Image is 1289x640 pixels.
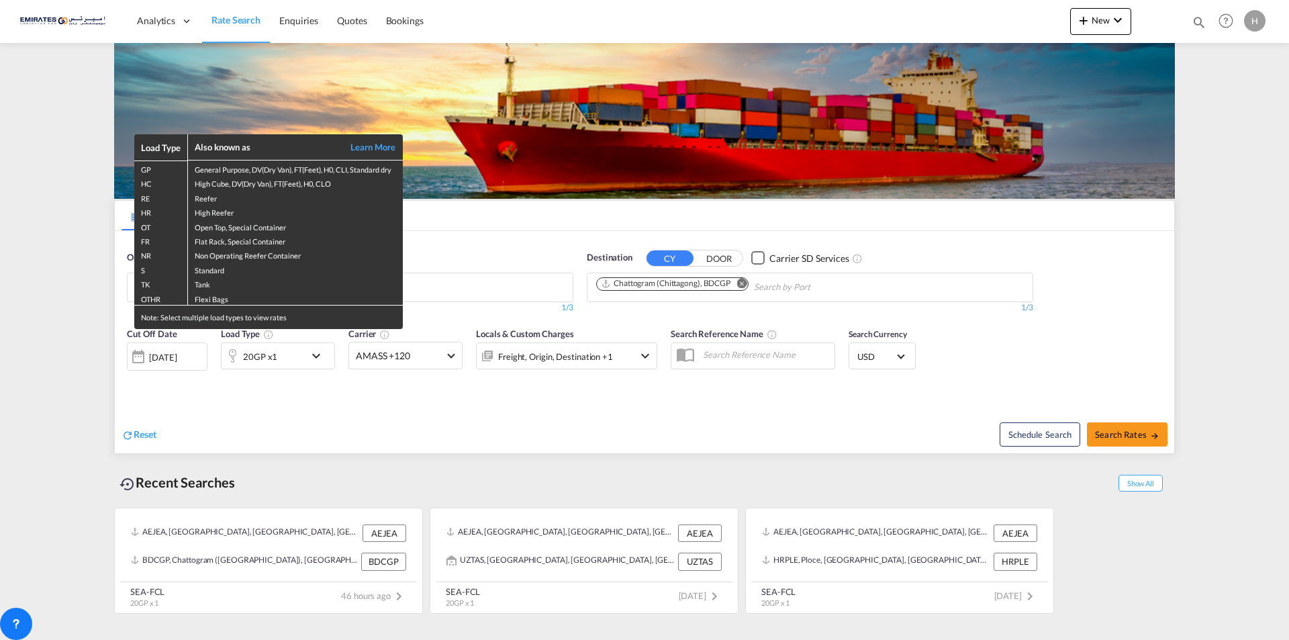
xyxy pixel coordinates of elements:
th: Load Type [134,134,188,161]
td: Reefer [188,190,403,204]
td: Tank [188,276,403,290]
td: High Reefer [188,204,403,218]
a: Learn More [336,141,396,153]
td: S [134,262,188,276]
div: Also known as [195,141,336,153]
td: Open Top, Special Container [188,219,403,233]
td: NR [134,247,188,261]
td: OTHR [134,291,188,306]
td: Flexi Bags [188,291,403,306]
td: GP [134,161,188,175]
td: FR [134,233,188,247]
td: General Purpose, DV(Dry Van), FT(Feet), H0, CLI, Standard dry [188,161,403,175]
td: TK [134,276,188,290]
td: Flat Rack, Special Container [188,233,403,247]
td: RE [134,190,188,204]
div: Note: Select multiple load types to view rates [134,306,403,329]
td: HR [134,204,188,218]
td: Standard [188,262,403,276]
td: High Cube, DV(Dry Van), FT(Feet), H0, CLO [188,175,403,189]
td: OT [134,219,188,233]
td: HC [134,175,188,189]
td: Non Operating Reefer Container [188,247,403,261]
